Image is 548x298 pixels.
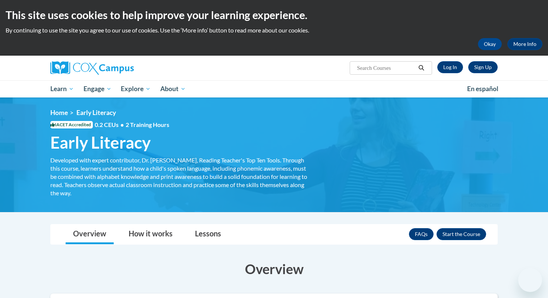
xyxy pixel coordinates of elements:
[437,228,486,240] button: Enroll
[79,80,116,97] a: Engage
[478,38,502,50] button: Okay
[84,84,111,93] span: Engage
[39,80,509,97] div: Main menu
[155,80,190,97] a: About
[518,268,542,292] iframe: Button to launch messaging window
[416,63,427,72] button: Search
[66,224,114,244] a: Overview
[50,133,151,152] span: Early Literacy
[507,38,542,50] a: More Info
[462,81,503,97] a: En español
[50,84,74,93] span: Learn
[356,63,416,72] input: Search Courses
[6,26,542,34] p: By continuing to use the site you agree to our use of cookies. Use the ‘More info’ button to read...
[50,61,134,75] img: Cox Campus
[468,61,498,73] a: Register
[95,121,169,129] span: 0.2 CEUs
[6,7,542,22] h2: This site uses cookies to help improve your learning experience.
[160,84,186,93] span: About
[50,156,308,197] div: Developed with expert contributor, Dr. [PERSON_NAME], Reading Teacher's Top Ten Tools. Through th...
[116,80,155,97] a: Explore
[121,224,180,244] a: How it works
[120,121,124,128] span: •
[409,228,434,240] a: FAQs
[50,61,192,75] a: Cox Campus
[76,109,116,117] span: Early Literacy
[50,109,68,117] a: Home
[126,121,169,128] span: 2 Training Hours
[467,85,498,93] span: En español
[50,260,498,278] h3: Overview
[418,65,425,71] i: 
[50,121,93,128] span: IACET Accredited
[45,80,79,97] a: Learn
[437,61,463,73] a: Log In
[188,224,229,244] a: Lessons
[121,84,151,93] span: Explore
